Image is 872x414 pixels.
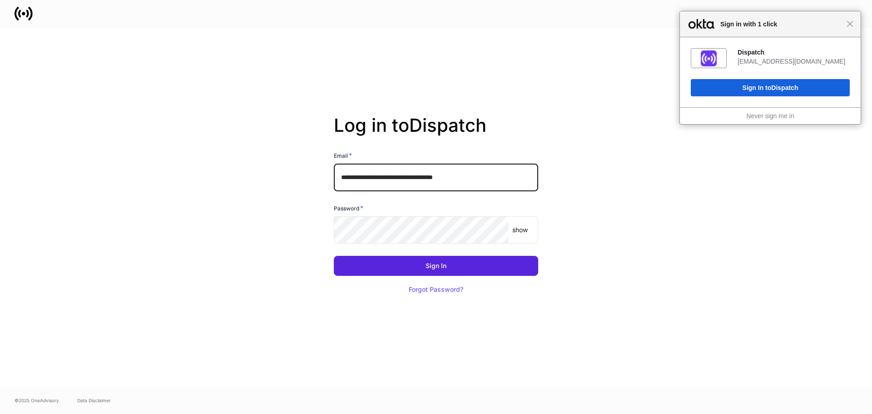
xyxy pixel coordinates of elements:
span: Sign in with 1 click [716,19,847,30]
button: Sign In toDispatch [691,79,850,96]
div: Sign In [426,263,446,269]
div: Forgot Password? [409,286,463,293]
button: Forgot Password? [397,279,475,299]
span: Dispatch [771,84,798,91]
p: show [512,225,528,234]
span: © 2025 OneAdvisory [15,397,59,404]
button: Sign In [334,256,538,276]
span: Close [847,20,853,27]
a: Never sign me in [746,112,794,120]
a: Data Disclaimer [77,397,111,404]
img: fs01jxrofoggULhDH358 [701,50,717,66]
div: [EMAIL_ADDRESS][DOMAIN_NAME] [738,57,850,65]
h2: Log in to Dispatch [334,115,538,151]
h6: Email [334,151,352,160]
div: Dispatch [738,48,850,56]
h6: Password [334,204,363,213]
